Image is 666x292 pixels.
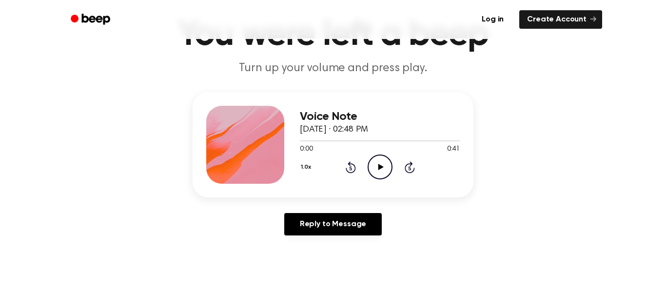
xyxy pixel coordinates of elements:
[146,60,520,77] p: Turn up your volume and press play.
[300,110,460,123] h3: Voice Note
[447,144,460,155] span: 0:41
[300,144,313,155] span: 0:00
[472,8,513,31] a: Log in
[519,10,602,29] a: Create Account
[64,10,119,29] a: Beep
[300,159,314,175] button: 1.0x
[284,213,382,235] a: Reply to Message
[300,125,368,134] span: [DATE] · 02:48 PM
